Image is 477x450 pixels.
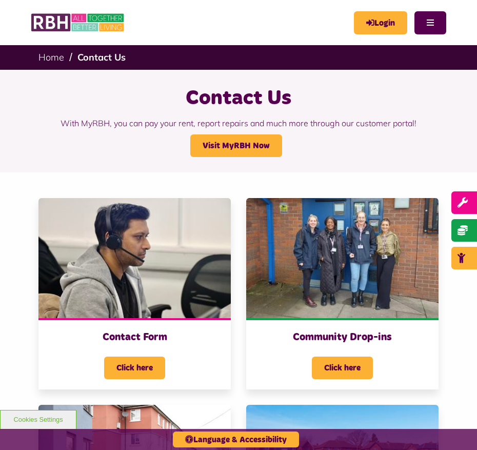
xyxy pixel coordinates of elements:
[190,134,282,157] a: Visit MyRBH Now
[13,112,464,134] p: With MyRBH, you can pay your rent, report repairs and much more through our customer portal!
[354,11,407,34] a: MyRBH
[38,51,64,63] a: Home
[173,432,299,447] button: Language & Accessibility
[38,198,231,318] img: Contact Centre February 2024 (4)
[38,198,231,389] a: Contact Form Click here
[246,198,439,318] img: Heywood Drop In 2024
[49,330,221,344] h3: Contact Form
[13,85,464,112] h1: Contact Us
[414,11,446,34] button: Navigation
[246,198,439,389] a: Community Drop-ins Click here
[256,330,428,344] h3: Community Drop-ins
[31,10,126,35] img: RBH
[104,357,165,379] span: Click here
[312,357,373,379] span: Click here
[77,51,126,63] a: Contact Us
[431,404,477,450] iframe: Netcall Web Assistant for live chat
